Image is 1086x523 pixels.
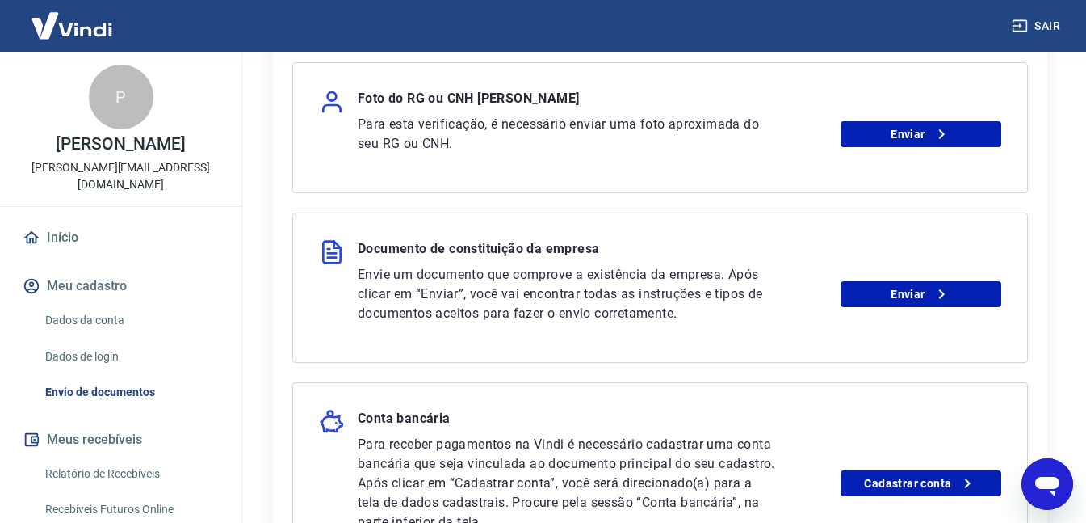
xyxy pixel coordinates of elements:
a: Cadastrar conta [841,470,1001,496]
a: Relatório de Recebíveis [39,458,222,491]
p: Para esta verificação, é necessário enviar uma foto aproximada do seu RG ou CNH. [358,115,776,154]
p: Envie um documento que comprove a existência da empresa. Após clicar em “Enviar”, você vai encont... [358,265,776,323]
img: money_pork.0c50a358b6dafb15dddc3eea48f23780.svg [319,409,345,435]
img: user.af206f65c40a7206969b71a29f56cfb7.svg [319,89,345,115]
button: Meus recebíveis [19,422,222,458]
a: Enviar [841,121,1001,147]
a: Dados de login [39,340,222,373]
button: Meu cadastro [19,268,222,304]
a: Início [19,220,222,255]
p: Para receber pagamentos na Vindi é necessário cadastrar uma conta bancária que seja vinculada ao ... [358,435,776,474]
p: [PERSON_NAME] [56,136,185,153]
a: Dados da conta [39,304,222,337]
img: Vindi [19,1,124,50]
iframe: Botão para abrir a janela de mensagens [1021,458,1073,510]
img: file.3f2e98d22047474d3a157069828955b5.svg [319,239,345,265]
p: [PERSON_NAME][EMAIL_ADDRESS][DOMAIN_NAME] [13,159,229,193]
button: Sair [1008,11,1067,41]
a: Enviar [841,281,1001,307]
p: Foto do RG ou CNH [PERSON_NAME] [358,89,579,115]
div: P [89,65,153,129]
a: Envio de documentos [39,376,222,409]
p: Documento de constituição da empresa [358,239,599,265]
p: Conta bancária [358,409,451,435]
